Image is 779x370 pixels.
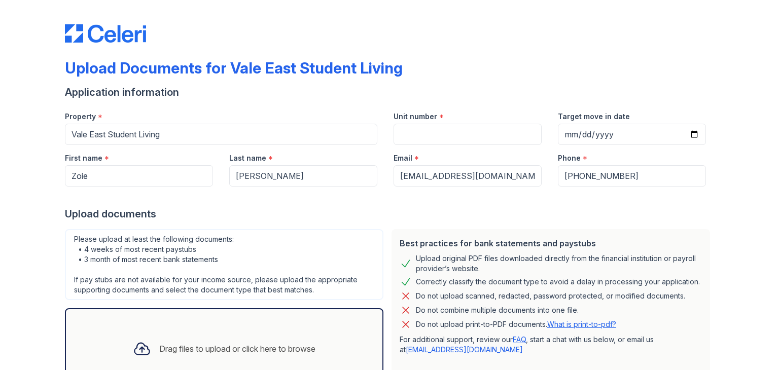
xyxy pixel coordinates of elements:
label: Property [65,112,96,122]
label: Email [394,153,412,163]
div: Correctly classify the document type to avoid a delay in processing your application. [416,276,700,288]
div: Do not upload scanned, redacted, password protected, or modified documents. [416,290,685,302]
label: Unit number [394,112,437,122]
div: Drag files to upload or click here to browse [159,343,315,355]
label: Target move in date [558,112,630,122]
p: Do not upload print-to-PDF documents. [416,319,616,329]
a: [EMAIL_ADDRESS][DOMAIN_NAME] [406,345,523,354]
div: Best practices for bank statements and paystubs [400,237,702,249]
div: Upload documents [65,207,714,221]
div: Please upload at least the following documents: • 4 weeks of most recent paystubs • 3 month of mo... [65,229,383,300]
label: Phone [558,153,581,163]
a: FAQ [513,335,526,344]
img: CE_Logo_Blue-a8612792a0a2168367f1c8372b55b34899dd931a85d93a1a3d3e32e68fde9ad4.png [65,24,146,43]
div: Do not combine multiple documents into one file. [416,304,579,316]
label: Last name [229,153,266,163]
div: Upload original PDF files downloaded directly from the financial institution or payroll provider’... [416,253,702,274]
div: Application information [65,85,714,99]
a: What is print-to-pdf? [547,320,616,328]
label: First name [65,153,102,163]
p: For additional support, review our , start a chat with us below, or email us at [400,335,702,355]
div: Upload Documents for Vale East Student Living [65,59,403,77]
